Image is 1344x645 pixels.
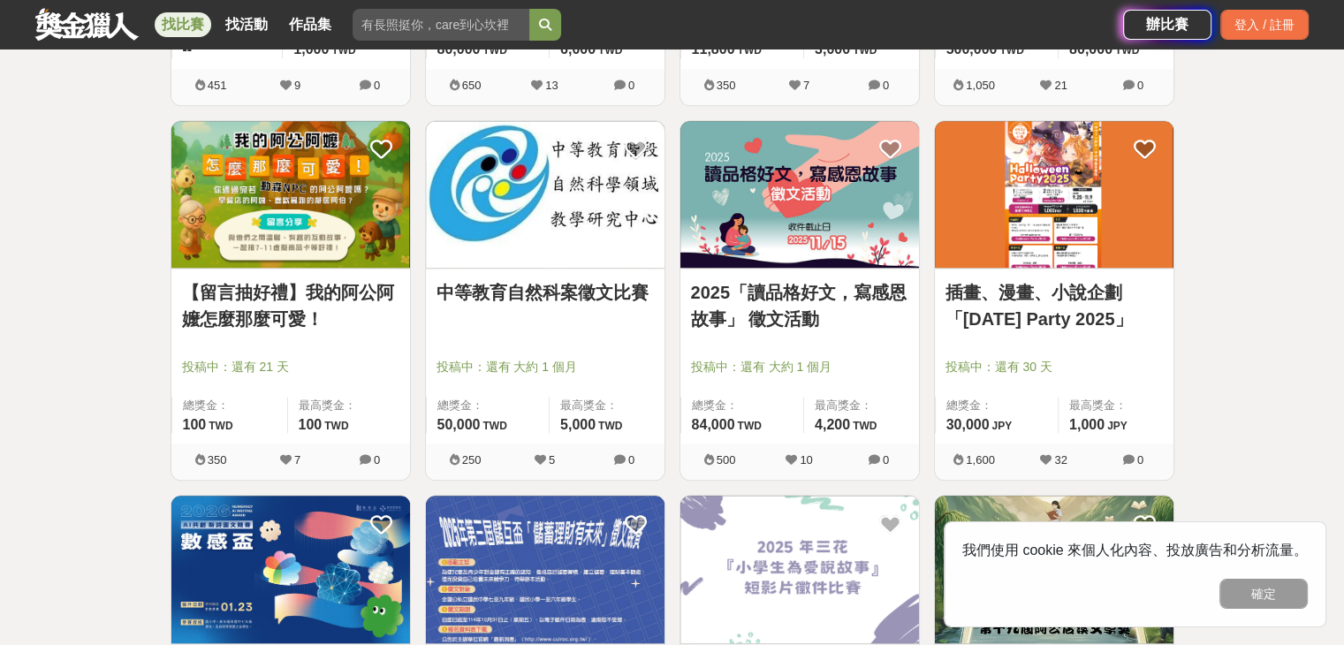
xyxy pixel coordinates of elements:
a: 找活動 [218,12,275,37]
span: 0 [1137,453,1143,467]
span: TWD [999,44,1023,57]
img: Cover Image [935,121,1173,269]
span: 0 [628,453,634,467]
span: TWD [482,44,506,57]
span: 4,200 [815,417,850,432]
span: 50,000 [437,417,481,432]
span: 350 [208,453,227,467]
a: 【留言抽好禮】我的阿公阿嬤怎麼那麼可愛！ [182,279,399,332]
span: 5,000 [560,417,596,432]
span: 0 [628,79,634,92]
span: TWD [737,44,761,57]
span: 13 [545,79,558,92]
img: Cover Image [935,496,1173,643]
span: 最高獎金： [560,397,654,414]
span: 100 [183,417,207,432]
span: 最高獎金： [1069,397,1163,414]
span: 32 [1054,453,1067,467]
span: TWD [598,420,622,432]
span: 500 [717,453,736,467]
span: 最高獎金： [815,397,908,414]
img: Cover Image [680,121,919,269]
span: TWD [209,420,232,432]
span: TWD [324,420,348,432]
img: Cover Image [426,121,664,269]
span: 我們使用 cookie 來個人化內容、投放廣告和分析流量。 [962,543,1308,558]
span: TWD [598,44,622,57]
a: Cover Image [680,496,919,644]
span: 84,000 [692,417,735,432]
span: 1,050 [966,79,995,92]
span: 7 [803,79,809,92]
span: 投稿中：還有 21 天 [182,358,399,376]
input: 有長照挺你，care到心坎裡！青春出手，拍出照顧 影音徵件活動 [353,9,529,41]
span: TWD [331,44,355,57]
span: 650 [462,79,482,92]
span: 1,600 [966,453,995,467]
a: Cover Image [426,496,664,644]
a: 中等教育自然科案徵文比賽 [437,279,654,306]
img: Cover Image [171,496,410,643]
a: 作品集 [282,12,338,37]
span: JPY [991,420,1012,432]
img: Cover Image [680,496,919,643]
span: 451 [208,79,227,92]
img: Cover Image [171,121,410,269]
span: 10 [800,453,812,467]
span: TWD [482,420,506,432]
img: Cover Image [426,496,664,643]
a: 插畫、漫畫、小說企劃「[DATE] Party 2025」 [945,279,1163,332]
span: 總獎金： [437,397,538,414]
span: JPY [1107,420,1128,432]
span: 5 [549,453,555,467]
span: 總獎金： [183,397,277,414]
a: 辦比賽 [1123,10,1211,40]
span: 投稿中：還有 30 天 [945,358,1163,376]
span: 100 [299,417,323,432]
span: 投稿中：還有 大約 1 個月 [691,358,908,376]
span: 總獎金： [946,397,1047,414]
span: 投稿中：還有 大約 1 個月 [437,358,654,376]
span: 0 [374,79,380,92]
span: TWD [853,44,877,57]
span: 1,000 [1069,417,1105,432]
span: 0 [883,79,889,92]
button: 確定 [1219,579,1308,609]
div: 登入 / 註冊 [1220,10,1309,40]
span: 30,000 [946,417,990,432]
span: 最高獎金： [299,397,399,414]
span: 7 [294,453,300,467]
a: Cover Image [935,496,1173,644]
span: 21 [1054,79,1067,92]
a: Cover Image [171,496,410,644]
span: 0 [883,453,889,467]
span: 0 [374,453,380,467]
span: 350 [717,79,736,92]
a: 2025「讀品格好文，寫感恩故事」 徵文活動 [691,279,908,332]
span: 0 [1137,79,1143,92]
a: 找比賽 [155,12,211,37]
span: 250 [462,453,482,467]
span: TWD [1115,44,1139,57]
span: 總獎金： [692,397,793,414]
span: TWD [737,420,761,432]
span: 9 [294,79,300,92]
span: TWD [853,420,877,432]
